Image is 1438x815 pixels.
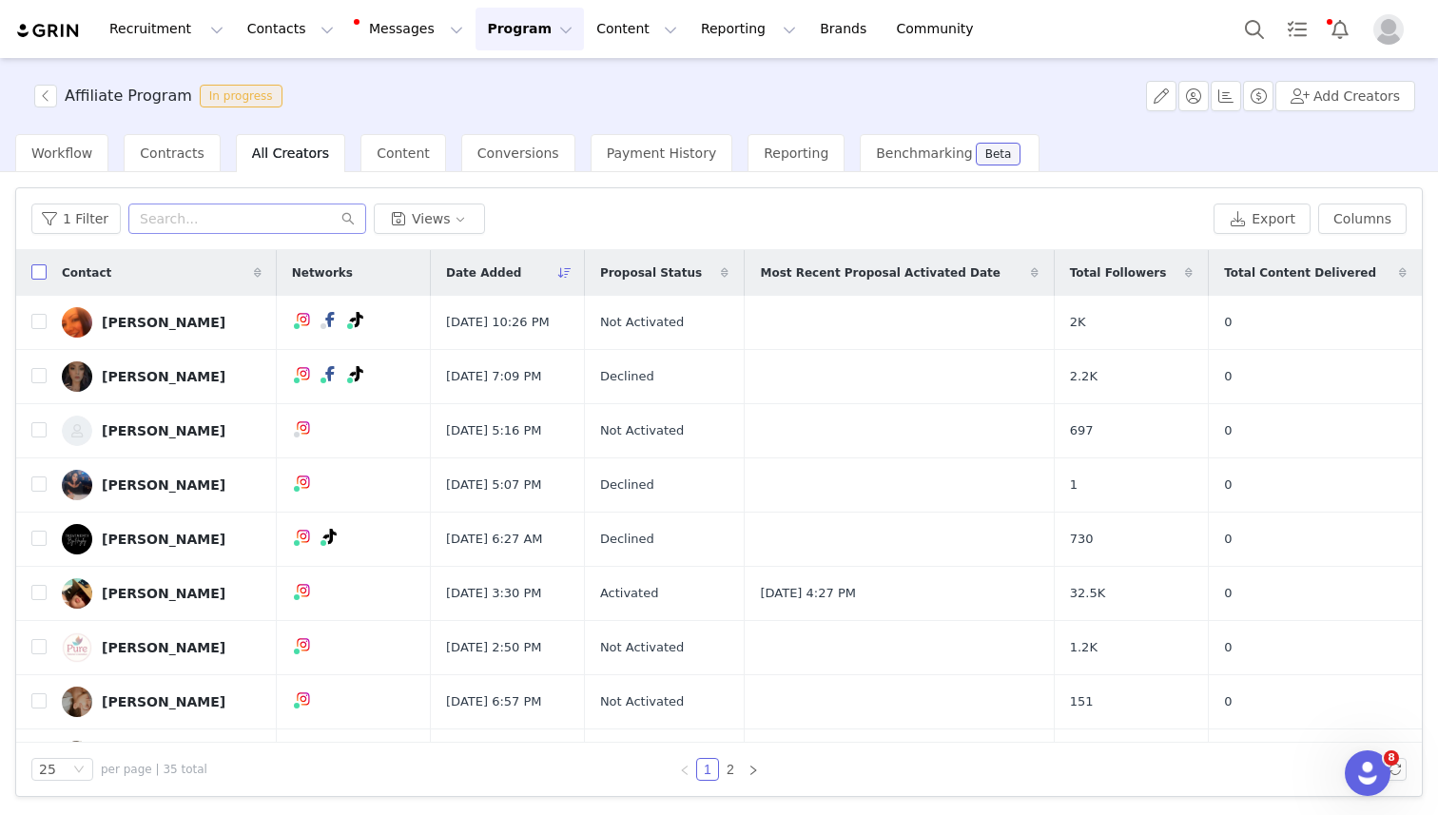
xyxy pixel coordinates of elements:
button: 1 Filter [31,204,121,234]
button: Program [476,8,584,50]
div: [PERSON_NAME] [102,423,225,438]
span: 1 [1070,475,1078,495]
span: [DATE] 3:30 PM [446,584,541,603]
img: instagram.svg [296,475,311,490]
span: All Creators [252,146,329,161]
a: [PERSON_NAME] [62,470,262,500]
span: 730 [1070,530,1094,549]
a: [PERSON_NAME] [62,307,262,338]
button: Views [374,204,485,234]
button: Recruitment [98,8,235,50]
span: Most Recent Proposal Activated Date [760,264,1000,281]
button: Add Creators [1275,81,1415,111]
img: baef2b19-acb6-4bbe-bdd2-216661b58980.jpg [62,578,92,609]
span: Contracts [140,146,204,161]
a: [PERSON_NAME] [62,741,262,771]
span: 2K [1070,313,1086,332]
a: Tasks [1276,8,1318,50]
img: 011546c9-2d92-4f75-b362-2125c31345c5--s.jpg [62,416,92,446]
span: [DATE] 5:16 PM [446,421,541,440]
span: 8 [1384,750,1399,766]
span: 151 [1070,692,1094,711]
li: Previous Page [673,758,696,781]
button: Reporting [690,8,807,50]
img: instagram.svg [296,312,311,327]
img: instagram.svg [296,366,311,381]
a: [PERSON_NAME] [62,361,262,392]
img: placeholder-profile.jpg [1373,14,1404,45]
img: grin logo [15,22,82,40]
span: [DATE] 6:27 AM [446,530,543,549]
i: icon: down [73,764,85,777]
span: Workflow [31,146,92,161]
span: 1.2K [1070,638,1098,657]
span: Networks [292,264,353,281]
div: [PERSON_NAME] [102,586,225,601]
a: Brands [808,8,884,50]
button: Content [585,8,689,50]
a: [PERSON_NAME] [62,687,262,717]
span: Activated [600,584,659,603]
a: [PERSON_NAME] [62,524,262,554]
span: Declined [600,530,654,549]
span: Reporting [764,146,828,161]
img: instagram.svg [296,637,311,652]
div: [PERSON_NAME] [102,369,225,384]
span: Proposal Status [600,264,702,281]
span: 2.2K [1070,367,1098,386]
span: Not Activated [600,638,684,657]
span: per page | 35 total [101,761,207,778]
span: Not Activated [600,313,684,332]
span: [DATE] 10:26 PM [446,313,550,332]
button: Notifications [1319,8,1361,50]
iframe: Intercom live chat [1345,750,1390,796]
span: Contact [62,264,111,281]
img: 63085cbd-3d26-4b01-bd2e-b132c902d375.jpg [62,632,92,663]
span: [DATE] 2:50 PM [446,638,541,657]
a: [PERSON_NAME] [62,632,262,663]
div: [PERSON_NAME] [102,694,225,709]
div: [PERSON_NAME] [102,315,225,330]
button: Contacts [236,8,345,50]
span: Benchmarking [876,146,972,161]
a: 2 [720,759,741,780]
a: [PERSON_NAME] [62,578,262,609]
span: Conversions [477,146,559,161]
div: [PERSON_NAME] [102,532,225,547]
li: 2 [719,758,742,781]
a: 1 [697,759,718,780]
img: 878ef7f1-d9a9-4bb8-9c2c-de9084bfc25e.jpg [62,687,92,717]
div: [PERSON_NAME] [102,477,225,493]
button: Columns [1318,204,1407,234]
img: 35da6ba3-1eb0-4cee-bdc3-e67ac727a68a.jpg [62,361,92,392]
button: Messages [346,8,475,50]
button: Search [1234,8,1275,50]
img: cec4ea0d-94f6-431f-9285-8f5278f6cb27.jpg [62,741,92,771]
span: [object Object] [34,85,290,107]
span: Date Added [446,264,521,281]
span: 697 [1070,421,1094,440]
h3: Affiliate Program [65,85,192,107]
span: Declined [600,367,654,386]
img: instagram.svg [296,529,311,544]
i: icon: right [748,765,759,776]
li: 1 [696,758,719,781]
img: 88df4290-4219-4ffc-a4b9-549ae5782462.jpg [62,524,92,554]
div: Beta [985,148,1012,160]
a: Community [885,8,994,50]
span: 32.5K [1070,584,1105,603]
div: 25 [39,759,56,780]
img: e20e2670-978d-464b-a8bc-3989bbc6953c.jpg [62,470,92,500]
span: Total Content Delivered [1224,264,1376,281]
span: [DATE] 4:27 PM [760,584,855,603]
span: Content [377,146,430,161]
img: c6d0652f-f5c7-41c0-bd6a-21eb88007e16.jpg [62,307,92,338]
img: instagram.svg [296,420,311,436]
a: [PERSON_NAME] [62,416,262,446]
img: instagram.svg [296,691,311,707]
span: In progress [200,85,282,107]
span: Declined [600,475,654,495]
button: Export [1214,204,1311,234]
span: [DATE] 5:07 PM [446,475,541,495]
